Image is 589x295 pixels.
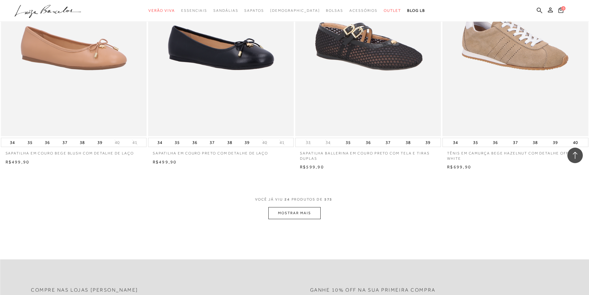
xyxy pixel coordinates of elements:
[243,138,251,147] button: 39
[557,7,565,15] button: 0
[130,140,139,145] button: 41
[31,287,138,293] h2: Compre nas lojas [PERSON_NAME]
[260,140,269,145] button: 40
[113,140,122,145] button: 40
[349,5,378,16] a: categoryNavScreenReaderText
[26,138,34,147] button: 35
[551,138,560,147] button: 39
[181,8,207,13] span: Essenciais
[61,138,69,147] button: 37
[8,138,17,147] button: 34
[173,138,181,147] button: 35
[442,147,588,161] a: TÊNIS EM CAMURÇA BEGE HAZELNUT COM DETALHE OFF-WHITE
[451,138,460,147] button: 34
[384,8,401,13] span: Outlet
[344,138,352,147] button: 35
[447,164,471,169] span: R$699,90
[244,8,264,13] span: Sapatos
[225,138,234,147] button: 38
[324,140,332,145] button: 34
[491,138,500,147] button: 36
[384,5,401,16] a: categoryNavScreenReaderText
[571,138,580,147] button: 40
[326,5,343,16] a: categoryNavScreenReaderText
[244,5,264,16] a: categoryNavScreenReaderText
[96,138,104,147] button: 39
[326,8,343,13] span: Bolsas
[349,8,378,13] span: Acessórios
[1,147,147,156] a: SAPATILHA EM COURO BEGE BLUSH COM DETALHE DE LAÇO
[208,138,216,147] button: 37
[213,8,238,13] span: Sandálias
[278,140,286,145] button: 41
[304,140,313,145] button: 33
[268,207,320,219] button: MOSTRAR MAIS
[300,164,324,169] span: R$599,90
[148,5,175,16] a: categoryNavScreenReaderText
[561,6,566,11] span: 0
[295,147,441,161] a: SAPATILHA BALLERINA EM COURO PRETO COM TELA E TIRAS DUPLAS
[270,5,320,16] a: noSubCategoriesText
[531,138,540,147] button: 38
[181,5,207,16] a: categoryNavScreenReaderText
[384,138,392,147] button: 37
[471,138,480,147] button: 35
[78,138,87,147] button: 38
[364,138,373,147] button: 36
[43,138,52,147] button: 36
[404,138,412,147] button: 38
[424,138,432,147] button: 39
[153,159,177,164] span: R$499,90
[310,287,436,293] h2: Ganhe 10% off na sua primeira compra
[213,5,238,16] a: categoryNavScreenReaderText
[148,8,175,13] span: Verão Viva
[148,147,294,156] a: SAPATILHA EM COURO PRETO COM DETALHE DE LAÇO
[156,138,164,147] button: 34
[190,138,199,147] button: 36
[270,8,320,13] span: [DEMOGRAPHIC_DATA]
[407,5,425,16] a: BLOG LB
[324,197,333,202] span: 575
[255,197,334,202] span: VOCÊ JÁ VIU PRODUTOS DE
[284,197,290,202] span: 24
[407,8,425,13] span: BLOG LB
[511,138,520,147] button: 37
[6,159,30,164] span: R$499,90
